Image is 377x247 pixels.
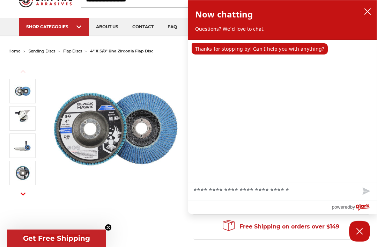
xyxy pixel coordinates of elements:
[223,220,339,234] span: Free Shipping on orders over $149
[332,201,377,214] a: Powered by Olark
[161,18,184,36] a: faq
[362,6,373,17] button: close chatbox
[47,61,184,198] img: 4-inch BHA Zirconia flap disc with 40 grit designed for aggressive metal sanding and grinding
[332,203,350,211] span: powered
[192,43,328,55] p: Thanks for stopping by! Can I help you with anything?
[14,137,31,154] img: BHA Zirconia flap disc attached to a 4-inch angle grinder for general sanding
[89,18,125,36] a: about us
[63,49,82,53] a: flap discs
[354,182,377,201] button: Send message
[15,187,31,202] button: Next
[188,40,377,182] div: chat
[26,24,82,29] div: SHOP CATEGORIES
[125,18,161,36] a: contact
[105,224,112,231] button: Close teaser
[14,110,31,127] img: BHA 4-inch Zirconia flap disc on angle grinder for metal deburring and paint removal
[90,49,154,53] span: 4" x 5/8" bha zirconia flap disc
[29,49,55,53] a: sanding discs
[184,18,210,36] a: blog
[15,64,31,79] button: Previous
[7,230,106,247] div: Get Free ShippingClose teaser
[23,234,90,242] span: Get Free Shipping
[195,7,253,21] h2: Now chatting
[8,49,21,53] a: home
[14,82,31,100] img: 4-inch BHA Zirconia flap disc with 40 grit designed for aggressive metal sanding and grinding
[350,203,355,211] span: by
[349,221,370,242] button: Close Chatbox
[14,164,31,182] img: BHA 4-inch flap discs with premium 40 grit Zirconia for professional grinding performance
[195,26,370,32] p: Questions? We'd love to chat.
